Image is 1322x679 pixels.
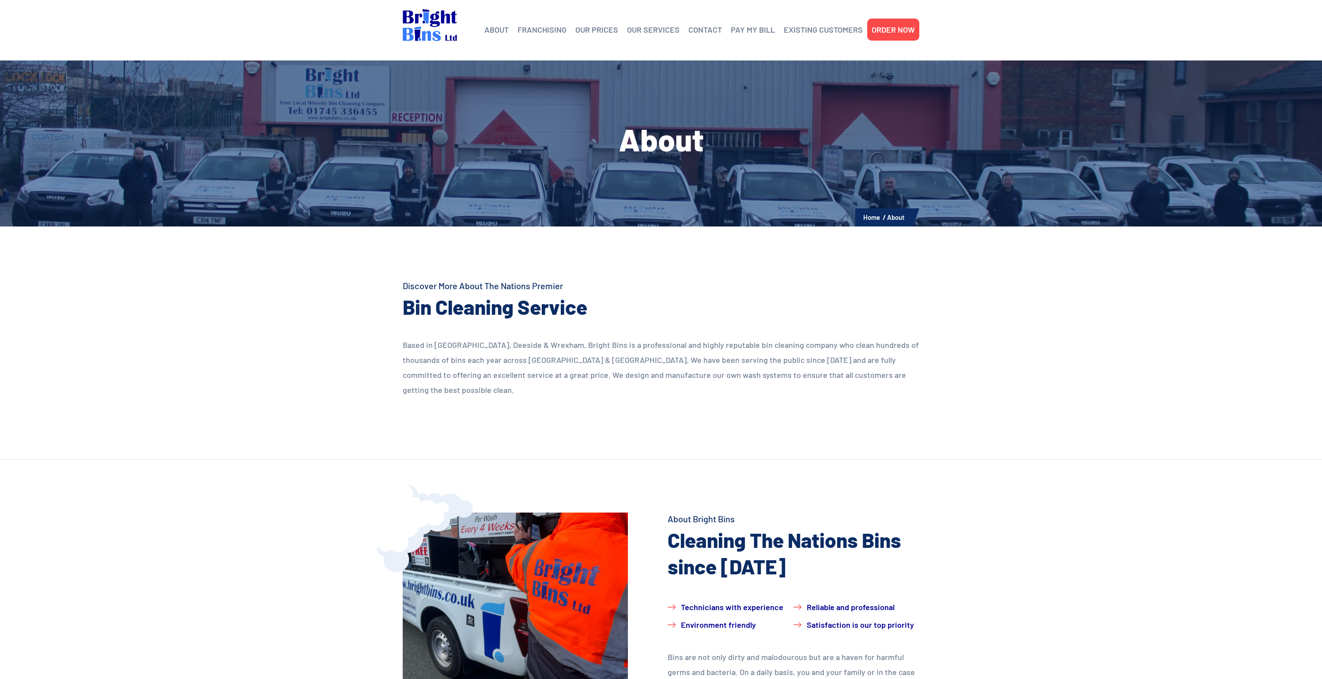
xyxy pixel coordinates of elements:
[668,619,793,631] li: Environment friendly
[784,23,863,36] a: EXISTING CUSTOMERS
[793,601,919,613] li: Reliable and professional
[668,513,919,525] h4: About Bright Bins
[484,23,509,36] a: ABOUT
[403,294,734,320] h2: Bin Cleaning Service
[627,23,680,36] a: OUR SERVICES
[863,213,880,221] a: Home
[403,124,919,155] h1: About
[887,211,905,223] li: About
[575,23,618,36] a: OUR PRICES
[688,23,722,36] a: CONTACT
[668,601,793,613] li: Technicians with experience
[668,527,919,580] h2: Cleaning The Nations Bins since [DATE]
[731,23,775,36] a: PAY MY BILL
[403,337,919,397] p: Based in [GEOGRAPHIC_DATA], Deeside & Wrexham, Bright Bins is a professional and highly reputable...
[403,279,734,292] h4: Discover More About The Nations Premier
[517,23,567,36] a: FRANCHISING
[793,619,919,631] li: Satisfaction is our top priority
[872,23,915,36] a: ORDER NOW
